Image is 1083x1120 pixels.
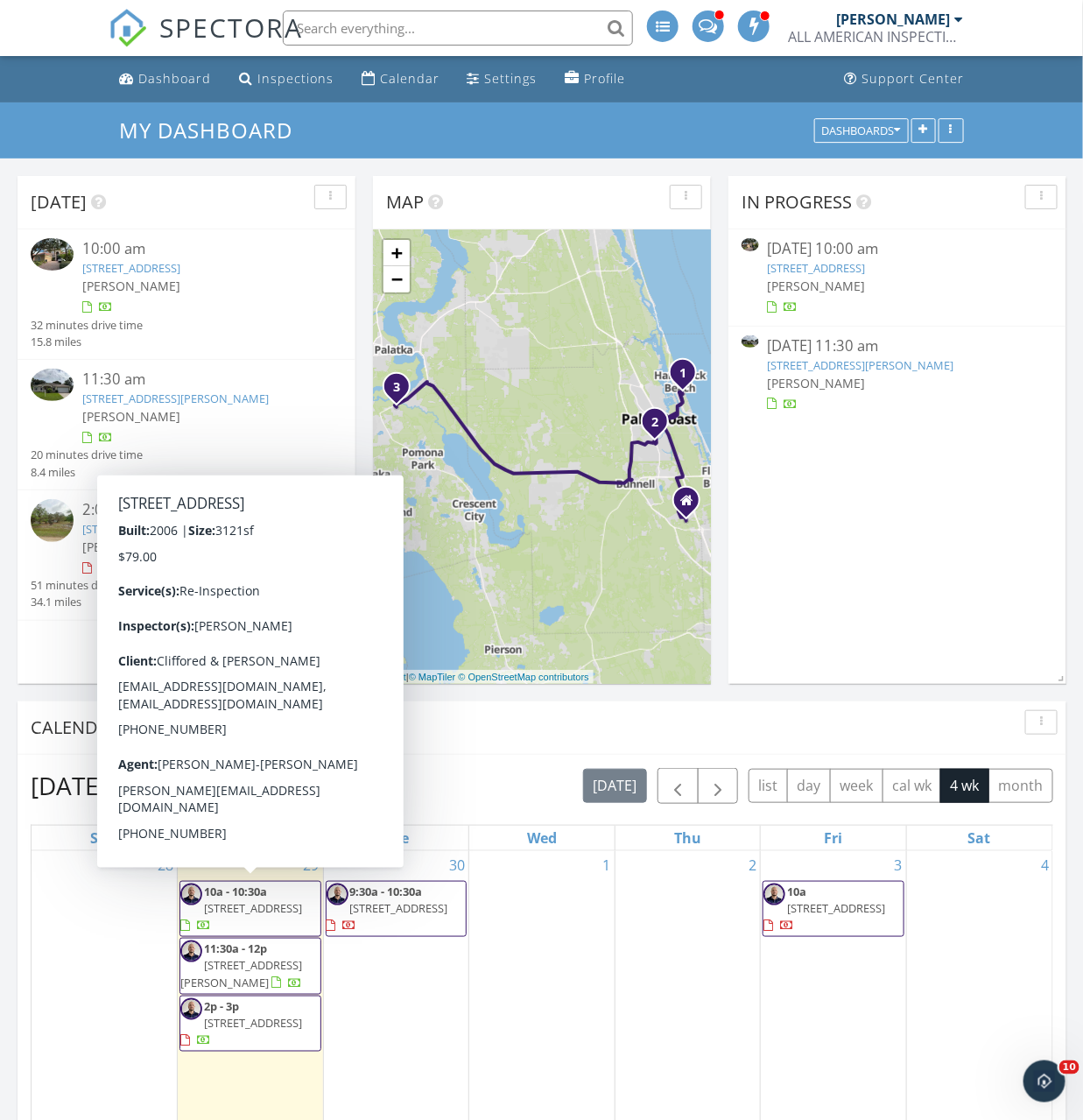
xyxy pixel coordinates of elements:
span: [DATE] [31,190,87,214]
div: Settings [485,70,538,87]
a: Sunday [88,826,122,850]
span: 2p - 3p [204,998,239,1014]
div: 51 minutes drive time [31,577,143,594]
a: [DATE] 11:30 am [STREET_ADDRESS][PERSON_NAME] [PERSON_NAME] [742,335,1053,413]
div: [PERSON_NAME] [836,11,950,28]
a: 10a - 10:30a [STREET_ADDRESS] [180,884,302,933]
span: [STREET_ADDRESS] [350,900,448,916]
button: [DATE] [583,769,647,803]
div: 32 minutes drive time [31,317,143,334]
span: [PERSON_NAME] [82,278,180,294]
span: 11:30a - 12p [204,940,267,956]
button: Dashboards [814,118,909,143]
a: Profile [559,63,633,95]
div: 20 minutes drive time [31,447,143,463]
a: 9:30a - 10:30a [STREET_ADDRESS] [327,884,448,933]
a: Go to September 30, 2025 [446,851,468,879]
a: Monday [231,826,270,850]
span: Map [386,190,424,214]
div: Dashboard [138,70,211,87]
a: 11:30 am [STREET_ADDRESS][PERSON_NAME] [PERSON_NAME] 20 minutes drive time 8.4 miles [31,369,342,481]
button: 4 wk [940,769,989,803]
div: Dashboards [822,124,901,137]
div: 10:00 am [82,238,316,260]
img: vic_spectora.jpg [180,998,202,1020]
a: © OpenStreetMap contributors [459,672,589,682]
div: Calendar [380,70,440,87]
span: [STREET_ADDRESS] [787,900,885,916]
a: 11:30a - 12p [STREET_ADDRESS][PERSON_NAME] [179,938,321,995]
a: 10:00 am [STREET_ADDRESS] [PERSON_NAME] 32 minutes drive time 15.8 miles [31,238,342,350]
a: My Dashboard [120,116,308,144]
a: Go to September 28, 2025 [154,851,177,879]
a: [DATE] 10:00 am [STREET_ADDRESS] [PERSON_NAME] [742,238,1053,316]
img: 9569461%2Fcover_photos%2FrTSUpS9L1otRCowa7kQd%2Fsmall.jpeg [31,369,74,401]
span: [PERSON_NAME] [82,539,180,555]
span: 9:30a - 10:30a [350,884,423,899]
div: [DATE] 10:00 am [768,238,1028,260]
a: Saturday [965,826,995,850]
div: Inspections [257,70,334,87]
a: [STREET_ADDRESS] [82,260,180,276]
span: 10a [787,884,806,899]
a: 2:00 pm [STREET_ADDRESS] [PERSON_NAME] 51 minutes drive time 34.1 miles [31,499,342,611]
a: Calendar [355,63,447,95]
a: Leaflet [377,672,406,682]
span: [STREET_ADDRESS] [204,1015,302,1031]
a: Inspections [232,63,341,95]
button: list [749,769,788,803]
div: 2:00 pm [82,499,316,521]
a: Dashboard [112,63,218,95]
span: 10a - 10:30a [204,884,267,899]
span: SPECTORA [159,9,303,46]
a: [STREET_ADDRESS][PERSON_NAME] [768,357,954,373]
a: Wednesday [524,826,560,850]
span: In Progress [742,190,852,214]
div: 9 Cypresswood Dr, Palm Coast, FL 32137 [683,372,693,383]
a: 10a [STREET_ADDRESS] [763,881,904,938]
img: vic_spectora.jpg [180,884,202,905]
img: The Best Home Inspection Software - Spectora [109,9,147,47]
button: day [787,769,831,803]
div: [DATE] 11:30 am [768,335,1028,357]
a: Go to October 2, 2025 [745,851,760,879]
a: 9:30a - 10:30a [STREET_ADDRESS] [326,881,468,938]
span: [STREET_ADDRESS] [204,900,302,916]
a: Friday [821,826,847,850]
a: 2p - 3p [STREET_ADDRESS] [180,998,302,1047]
img: 9571993%2Fcover_photos%2FDDwJh2TAuekFsij5qoir%2Fsmall.jpeg [742,238,759,251]
a: Thursday [671,826,705,850]
i: 2 [651,417,658,429]
div: ALL AMERICAN INSPECTION SERVICES [788,28,963,46]
img: vic_spectora.jpg [327,884,348,905]
a: SPECTORA [109,24,303,60]
a: Zoom in [383,240,410,266]
span: [PERSON_NAME] [768,375,866,391]
button: cal wk [883,769,942,803]
span: [PERSON_NAME] [82,408,180,425]
div: 110 Pheasant Rd, Satsuma, FL 32189 [397,386,407,397]
img: vic_spectora.jpg [180,940,202,962]
i: 3 [393,382,400,394]
div: Profile [585,70,626,87]
img: streetview [31,499,74,542]
i: 1 [679,368,686,380]
a: 2p - 3p [STREET_ADDRESS] [179,996,321,1053]
div: 12 Smoke Tree Place, Palm Coast Fl 32164 [686,500,697,511]
a: Go to October 4, 2025 [1037,851,1052,879]
div: Support Center [861,70,964,87]
div: 8.4 miles [31,464,143,481]
img: vic_spectora.jpg [763,884,785,905]
button: week [830,769,883,803]
a: © MapTiler [409,672,456,682]
a: [STREET_ADDRESS] [768,260,866,276]
a: 10a - 10:30a [STREET_ADDRESS] [179,881,321,938]
a: [STREET_ADDRESS][PERSON_NAME] [82,391,269,406]
div: | [373,670,594,685]
img: 9571993%2Fcover_photos%2FDDwJh2TAuekFsij5qoir%2Fsmall.jpeg [31,238,74,271]
a: 11:30a - 12p [STREET_ADDRESS][PERSON_NAME] [180,940,302,990]
button: month [988,769,1053,803]
a: Zoom out [383,266,410,292]
img: 9569461%2Fcover_photos%2FrTSUpS9L1otRCowa7kQd%2Fsmall.jpeg [742,335,759,349]
h2: [DATE] – [DATE] [31,768,207,803]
